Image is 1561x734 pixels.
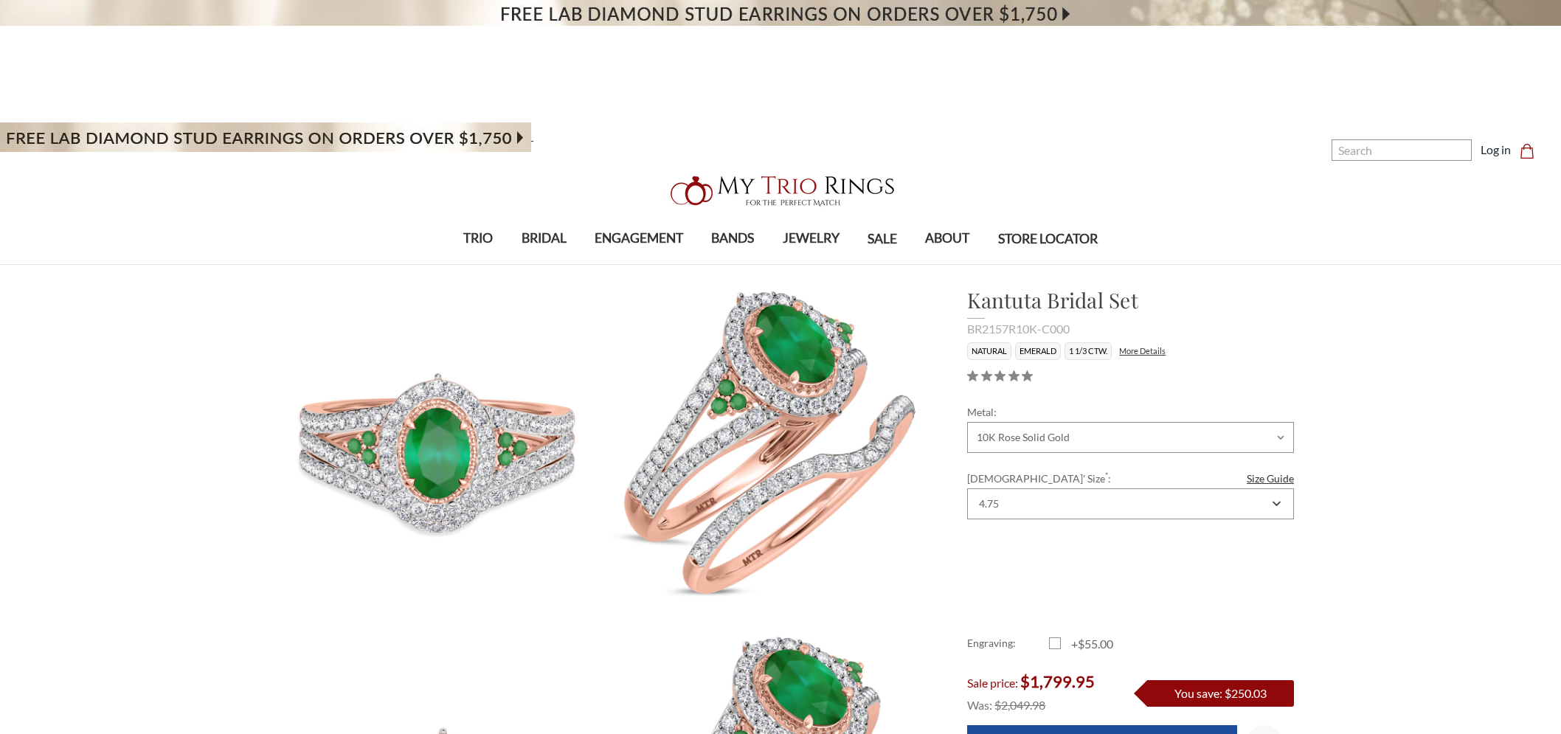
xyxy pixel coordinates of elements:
img: Photo of Kantuta 1 1/3 CT. T.W. Oval Solitaire Bridal Set 10K Rose Gold [BR2157R-C000] [606,283,944,620]
a: STORE LOCATOR [984,215,1112,263]
a: BRIDAL [507,215,580,263]
a: My Trio Rings [453,167,1109,215]
a: Log in [1481,141,1511,159]
li: Natural [967,342,1011,361]
span: Was: [967,698,992,712]
h1: Kantuta Bridal Set [967,285,1294,316]
span: $2,049.98 [994,698,1045,712]
span: $1,799.95 [1020,671,1095,691]
button: submenu toggle [471,263,485,264]
button: submenu toggle [536,263,551,264]
div: 4.75 [979,498,999,510]
div: Combobox [967,488,1294,519]
a: Cart with 0 items [1520,141,1543,159]
span: You save: $250.03 [1174,686,1267,700]
span: ENGAGEMENT [595,229,683,248]
a: ABOUT [911,215,983,263]
li: 1 1/3 CTW. [1065,342,1112,361]
span: BANDS [711,229,754,248]
a: BANDS [697,215,768,263]
a: JEWELRY [769,215,854,263]
span: JEWELRY [783,229,840,248]
input: Search [1332,139,1472,161]
a: SALE [854,215,911,263]
label: +$55.00 [1049,635,1131,653]
label: Metal: [967,404,1294,420]
a: ENGAGEMENT [581,215,697,263]
span: SALE [868,229,897,249]
button: submenu toggle [725,263,740,264]
img: My Trio Rings [662,167,899,215]
span: Sale price: [967,676,1018,690]
button: submenu toggle [940,263,955,264]
a: More Details [1119,346,1166,356]
span: ABOUT [925,229,969,248]
span: BRIDAL [522,229,567,248]
button: submenu toggle [631,263,646,264]
label: Engraving: [967,635,1049,653]
label: [DEMOGRAPHIC_DATA]' Size : [967,471,1294,486]
button: submenu toggle [803,263,818,264]
a: TRIO [449,215,507,263]
svg: cart.cart_preview [1520,144,1534,159]
span: TRIO [463,229,493,248]
img: Photo of Kantuta 1 1/3 CT. T.W. Oval Solitaire Bridal Set 10K Rose Gold [BR2157R-C000] [268,283,605,620]
li: Emerald [1015,342,1061,361]
span: STORE LOCATOR [998,229,1098,249]
a: Size Guide [1247,471,1294,486]
div: BR2157R10K-C000 [967,320,1294,338]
